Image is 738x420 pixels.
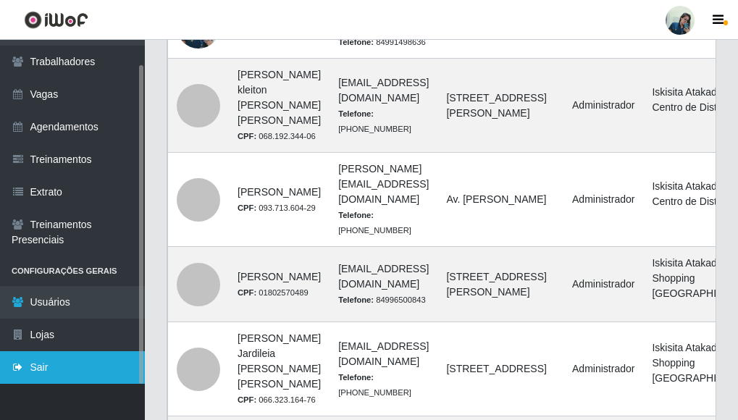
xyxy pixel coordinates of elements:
strong: Telefone: [338,109,374,118]
td: [EMAIL_ADDRESS][DOMAIN_NAME] [330,247,437,322]
td: [PERSON_NAME] Jardileia [PERSON_NAME] [PERSON_NAME] [229,322,330,416]
small: 066.323.164-76 [238,395,316,404]
td: [PERSON_NAME] [229,153,330,247]
td: Administrador [563,322,643,416]
small: 84991498636 [338,38,425,46]
strong: CPF: [238,288,256,297]
strong: CPF: [238,395,256,404]
td: Administrador [563,247,643,322]
td: [STREET_ADDRESS] [437,322,563,416]
strong: Telefone: [338,38,374,46]
td: Administrador [563,59,643,153]
td: [PERSON_NAME] [229,247,330,322]
td: [EMAIL_ADDRESS][DOMAIN_NAME] [330,59,437,153]
strong: Telefone: [338,373,374,382]
td: Administrador [563,153,643,247]
strong: Telefone: [338,295,374,304]
small: [PHONE_NUMBER] [338,373,411,397]
td: [STREET_ADDRESS][PERSON_NAME] [437,247,563,322]
strong: CPF: [238,203,256,212]
td: [STREET_ADDRESS][PERSON_NAME] [437,59,563,153]
small: 84996500843 [338,295,425,304]
small: [PHONE_NUMBER] [338,109,411,133]
td: Av. [PERSON_NAME] [437,153,563,247]
small: [PHONE_NUMBER] [338,211,411,235]
td: [EMAIL_ADDRESS][DOMAIN_NAME] [330,322,437,416]
small: 01802570489 [238,288,309,297]
small: 068.192.344-06 [238,132,316,140]
td: [PERSON_NAME][EMAIL_ADDRESS][DOMAIN_NAME] [330,153,437,247]
td: [PERSON_NAME] kleiton [PERSON_NAME] [PERSON_NAME] [229,59,330,153]
img: CoreUI Logo [24,11,88,29]
strong: CPF: [238,132,256,140]
strong: Telefone: [338,211,374,219]
small: 093.713.604-29 [238,203,316,212]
